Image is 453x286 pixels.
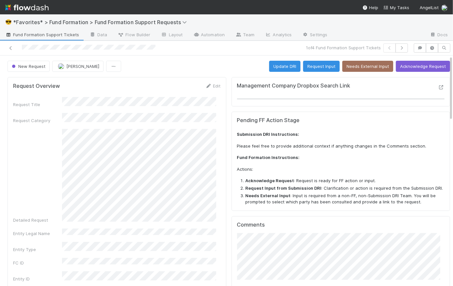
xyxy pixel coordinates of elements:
[237,143,445,150] p: Please feel free to provide additional context if anything changes in the Comments section.
[342,61,393,72] button: Needs External Input
[246,193,445,205] li: : Input is required from a non-FF, non-Submission DRI Team. You will be prompted to select which ...
[5,2,49,13] img: logo-inverted-e16ddd16eac7371096b0.svg
[246,178,294,183] strong: Acknowledge Request
[237,117,445,124] h5: Pending FF Action Stage
[246,185,322,191] strong: Request Input from Submission DRI
[13,83,60,89] h5: Request Overview
[303,61,340,72] button: Request Input
[237,83,350,89] h5: Management Company Dropbox Search Link
[8,61,50,72] button: New Request
[13,246,62,253] div: Entity Type
[363,4,378,11] div: Help
[246,193,291,198] strong: Needs External Input
[205,83,221,88] a: Edit
[237,155,300,160] strong: Fund Formation Instructions:
[188,30,230,40] a: Automation
[420,5,439,10] span: AngelList
[396,61,450,72] button: Acknowledge Request
[260,30,297,40] a: Analytics
[441,5,448,11] img: avatar_b467e446-68e1-4310-82a7-76c532dc3f4b.png
[306,44,381,51] span: 1 of 4 Fund Formation Support Tickets
[246,185,445,192] li: : Clarification or action is required from the Submission DRI.
[66,64,99,69] span: [PERSON_NAME]
[13,260,62,266] div: FC ID
[5,19,12,25] span: 😎
[52,61,104,72] button: [PERSON_NAME]
[58,63,64,70] img: avatar_b467e446-68e1-4310-82a7-76c532dc3f4b.png
[156,30,188,40] a: Layout
[237,166,445,173] p: Actions:
[383,5,409,10] span: My Tasks
[118,31,150,38] span: Flow Builder
[230,30,260,40] a: Team
[13,101,62,108] div: Request Title
[112,30,155,40] a: Flow Builder
[237,222,445,228] h5: Comments
[13,117,62,124] div: Request Category
[383,4,409,11] a: My Tasks
[237,132,299,137] strong: Submission DRI Instructions:
[13,217,62,223] div: Detailed Request
[84,30,112,40] a: Data
[13,19,190,25] span: *Favorites* > Fund Formation > Fund Formation Support Requests
[425,30,453,40] a: Docs
[5,31,79,38] span: Fund Formation Support Tickets
[297,30,333,40] a: Settings
[13,230,62,237] div: Entity Legal Name
[13,276,62,282] div: Entity ID
[269,61,300,72] button: Update DRI
[10,64,45,69] span: New Request
[246,178,445,184] li: : Request is ready for FF action or input.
